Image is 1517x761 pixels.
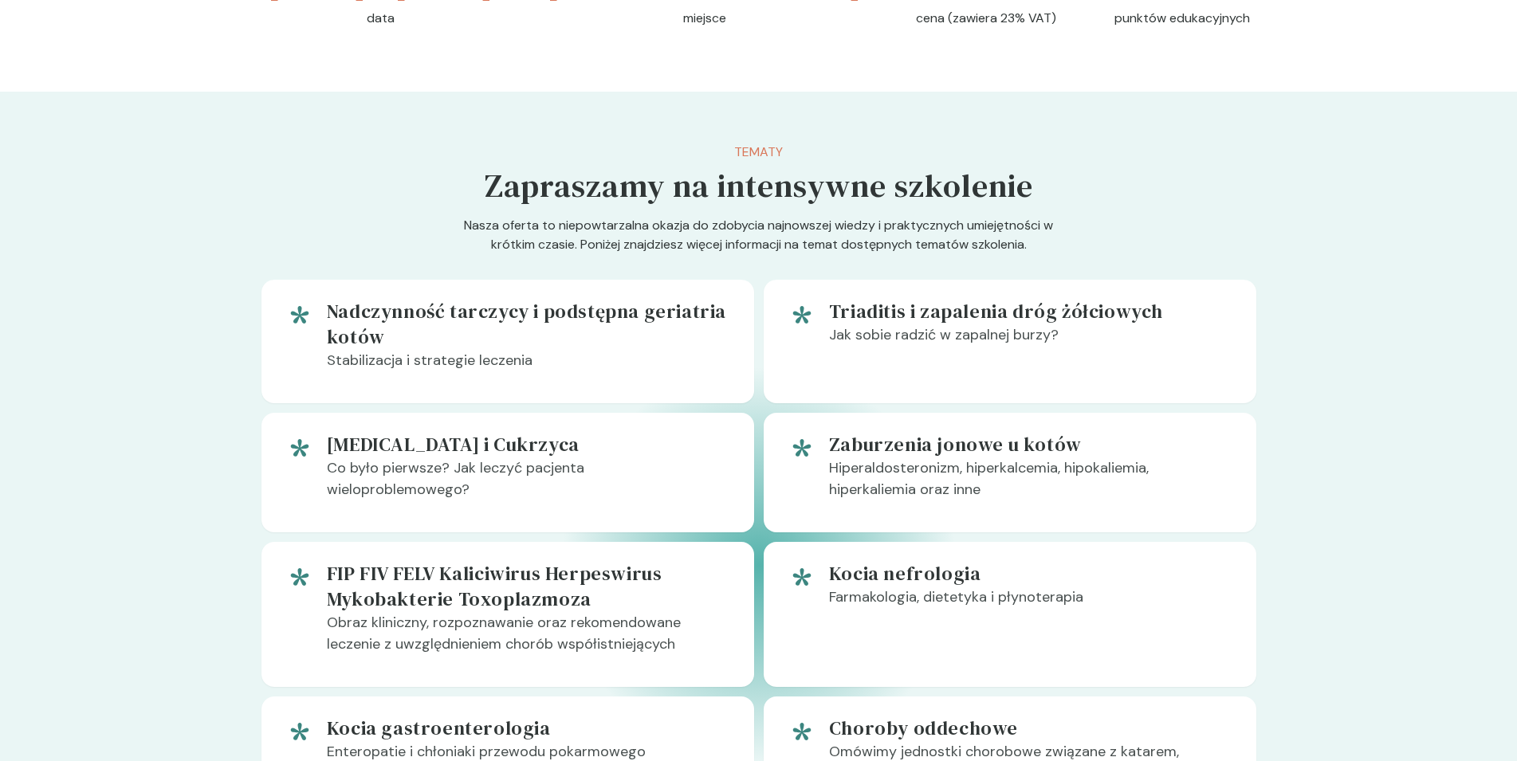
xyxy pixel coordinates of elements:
p: data [367,9,395,28]
h5: Kocia gastroenterologia [327,716,729,741]
h5: Zapraszamy na intensywne szkolenie [485,162,1033,210]
p: Jak sobie radzić w zapalnej burzy? [829,324,1231,359]
h5: [MEDICAL_DATA] i Cukrzyca [327,432,729,457]
p: Hiperaldosteronizm, hiperkalcemia, hipokaliemia, hiperkaliemia oraz inne [829,457,1231,513]
p: cena (zawiera 23% VAT) [916,9,1056,28]
p: Co było pierwsze? Jak leczyć pacjenta wieloproblemowego? [327,457,729,513]
h5: Kocia nefrologia [829,561,1231,586]
h5: Nadczynność tarczycy i podstępna geriatria kotów [327,299,729,350]
h5: Zaburzenia jonowe u kotów [829,432,1231,457]
h5: FIP FIV FELV Kaliciwirus Herpeswirus Mykobakterie Toxoplazmoza [327,561,729,612]
h5: Choroby oddechowe [829,716,1231,741]
p: Nasza oferta to niepowtarzalna okazja do zdobycia najnowszej wiedzy i praktycznych umiejętności w... [453,216,1065,280]
p: Farmakologia, dietetyka i płynoterapia [829,586,1231,621]
p: Tematy [485,143,1033,162]
h5: Triaditis i zapalenia dróg żółciowych [829,299,1231,324]
p: punktów edukacyjnych [1114,9,1250,28]
p: miejsce [683,9,726,28]
p: Obraz kliniczny, rozpoznawanie oraz rekomendowane leczenie z uwzględnieniem chorób współistniejących [327,612,729,668]
p: Stabilizacja i strategie leczenia [327,350,729,384]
